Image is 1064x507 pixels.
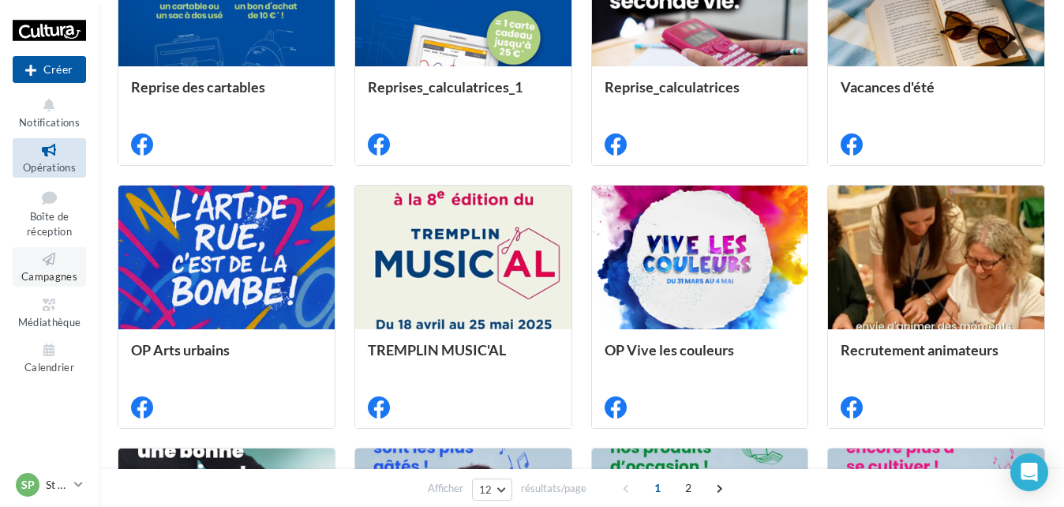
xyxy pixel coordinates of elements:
div: Reprises_calculatrices_1 [368,79,559,111]
span: Boîte de réception [27,210,72,238]
p: St Parres [46,477,68,493]
a: Médiathèque [13,293,86,332]
a: Opérations [13,138,86,177]
div: OP Arts urbains [131,342,322,374]
button: Créer [13,56,86,83]
span: Médiathèque [18,316,81,329]
a: Campagnes [13,247,86,286]
div: Open Intercom Messenger [1010,453,1048,491]
span: résultats/page [521,481,586,496]
button: Notifications [13,93,86,132]
span: Calendrier [24,361,74,374]
span: Notifications [19,116,80,129]
a: SP St Parres [13,470,86,500]
div: Nouvelle campagne [13,56,86,83]
button: 12 [472,479,512,501]
span: Afficher [428,481,463,496]
span: 12 [479,483,493,496]
div: Reprise des cartables [131,79,322,111]
div: TREMPLIN MUSIC'AL [368,342,559,374]
span: Opérations [23,161,76,174]
div: Vacances d'été [841,79,1032,111]
div: OP Vive les couleurs [605,342,796,374]
a: Boîte de réception [13,184,86,242]
a: Calendrier [13,338,86,377]
span: 2 [676,475,701,501]
span: 1 [645,475,670,501]
span: SP [21,477,35,493]
div: Reprise_calculatrices [605,79,796,111]
div: Recrutement animateurs [841,342,1032,374]
span: Campagnes [21,270,77,283]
